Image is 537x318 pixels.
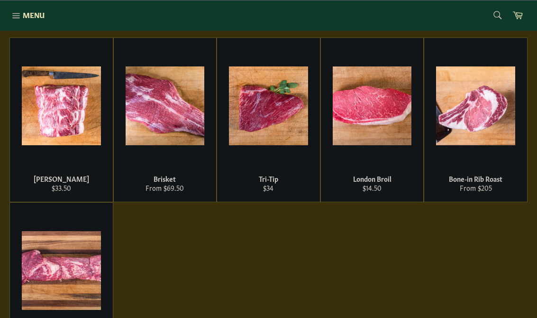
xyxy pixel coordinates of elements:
span: Menu [23,10,45,20]
div: From $69.50 [119,183,210,192]
img: Chuck Roast [22,66,101,146]
img: Tri-Tip [229,66,308,146]
a: Bone-in Rib Roast Bone-in Rib Roast From $205 [424,37,528,202]
a: Tri-Tip Tri-Tip $34 [217,37,320,202]
div: Brisket [119,174,210,183]
div: Bone-in Rib Roast [430,174,521,183]
div: From $205 [430,183,521,192]
div: London Broil [327,174,418,183]
a: Brisket Brisket From $69.50 [113,37,217,202]
div: Tri-Tip [223,174,314,183]
img: Bone-in Rib Roast [436,66,515,146]
div: $34 [223,183,314,192]
div: $14.50 [327,183,418,192]
img: Whole Tenderloin [22,231,101,310]
img: Brisket [126,66,205,146]
div: [PERSON_NAME] [16,174,107,183]
a: London Broil London Broil $14.50 [320,37,424,202]
img: London Broil [333,66,412,146]
a: Chuck Roast [PERSON_NAME] $33.50 [9,37,113,202]
div: $33.50 [16,183,107,192]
